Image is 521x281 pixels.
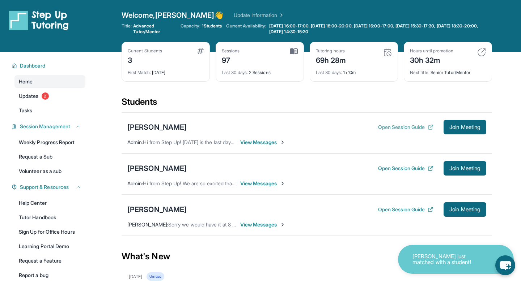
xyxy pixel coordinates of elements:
a: Home [14,75,85,88]
img: Chevron Right [277,12,284,19]
div: 69h 28m [316,54,346,65]
div: 2 Sessions [222,65,298,75]
div: [DATE] [128,65,204,75]
span: Tasks [19,107,32,114]
div: 1h 10m [316,65,392,75]
span: Admin : [127,180,143,186]
button: Session Management [17,123,81,130]
a: Volunteer as a sub [14,165,85,178]
button: Open Session Guide [378,206,433,213]
a: Sign Up for Office Hours [14,225,85,238]
button: Support & Resources [17,183,81,191]
span: Next title : [410,70,429,75]
div: [DATE] [129,274,142,280]
a: Tutor Handbook [14,211,85,224]
div: Current Students [128,48,162,54]
img: Chevron-Right [280,139,285,145]
img: card [477,48,486,57]
span: Current Availability: [226,23,266,35]
button: Join Meeting [444,161,486,176]
div: Hours until promotion [410,48,453,54]
span: Last 30 days : [316,70,342,75]
img: card [197,48,204,54]
button: Join Meeting [444,120,486,134]
div: Sessions [222,48,240,54]
span: Support & Resources [20,183,69,191]
a: [DATE] 16:00-17:00, [DATE] 18:00-20:00, [DATE] 16:00-17:00, [DATE] 15:30-17:30, [DATE] 18:30-20:0... [268,23,492,35]
span: Welcome, [PERSON_NAME] 👋 [122,10,224,20]
button: Join Meeting [444,202,486,217]
div: 3 [128,54,162,65]
button: Open Session Guide [378,165,433,172]
div: What's New [122,241,492,272]
div: Senior Tutor/Mentor [410,65,486,75]
img: Chevron-Right [280,222,285,228]
button: chat-button [495,255,515,275]
a: Request a Feature [14,254,85,267]
div: [PERSON_NAME] [127,204,187,215]
img: card [290,48,298,55]
span: Dashboard [20,62,46,69]
div: 97 [222,54,240,65]
a: Update Information [234,12,284,19]
a: Request a Sub [14,150,85,163]
div: Unread [147,272,164,281]
span: Title: [122,23,132,35]
span: 1 Students [202,23,222,29]
span: Join Meeting [449,166,480,170]
span: Sorry we would have it at 8 [DATE] but if you guys are unable to make it we could have our first ... [168,221,500,228]
button: Dashboard [17,62,81,69]
div: Students [122,96,492,112]
span: Last 30 days : [222,70,248,75]
div: Tutoring hours [316,48,346,54]
span: Updates [19,92,39,100]
img: Chevron-Right [280,181,285,186]
span: Capacity: [181,23,200,29]
span: View Messages [240,221,285,228]
img: card [383,48,392,57]
span: Admin : [127,139,143,145]
a: Learning Portal Demo [14,240,85,253]
a: Tasks [14,104,85,117]
span: [DATE] 16:00-17:00, [DATE] 18:00-20:00, [DATE] 16:00-17:00, [DATE] 15:30-17:30, [DATE] 18:30-20:0... [269,23,491,35]
span: 2 [42,92,49,100]
span: Session Management [20,123,70,130]
span: Advanced Tutor/Mentor [133,23,176,35]
a: Updates2 [14,90,85,103]
p: [PERSON_NAME] just matched with a student! [412,254,485,265]
span: Join Meeting [449,125,480,129]
div: [PERSON_NAME] [127,122,187,132]
button: Open Session Guide [378,124,433,131]
span: Home [19,78,33,85]
a: Weekly Progress Report [14,136,85,149]
a: Help Center [14,196,85,209]
span: [PERSON_NAME] : [127,221,168,228]
span: First Match : [128,70,151,75]
span: View Messages [240,180,285,187]
span: Join Meeting [449,207,480,212]
span: View Messages [240,139,285,146]
div: 30h 32m [410,54,453,65]
img: logo [9,10,69,30]
div: [PERSON_NAME] [127,163,187,173]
